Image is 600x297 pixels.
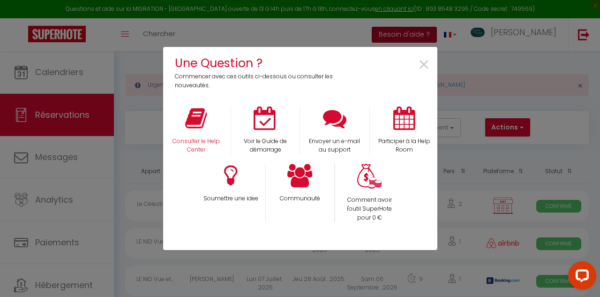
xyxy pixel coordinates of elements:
iframe: LiveChat chat widget [561,258,600,297]
button: Close [418,54,430,76]
p: Soumettre une idee [202,194,259,203]
p: Envoyer un e-mail au support [306,137,363,155]
p: Commencer avec ces outils ci-dessous ou consulter les nouveautés. [175,72,339,90]
p: Communauté [272,194,328,203]
img: Money bag [357,164,382,189]
p: Participer à la Help Room [376,137,433,155]
span: × [418,50,430,80]
p: Voir le Guide de démarrage [237,137,293,155]
h4: Une Question ? [175,54,339,72]
p: Consulter le Help Center [168,137,225,155]
p: Comment avoir l'outil SuperHote pour 0 € [341,196,398,222]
